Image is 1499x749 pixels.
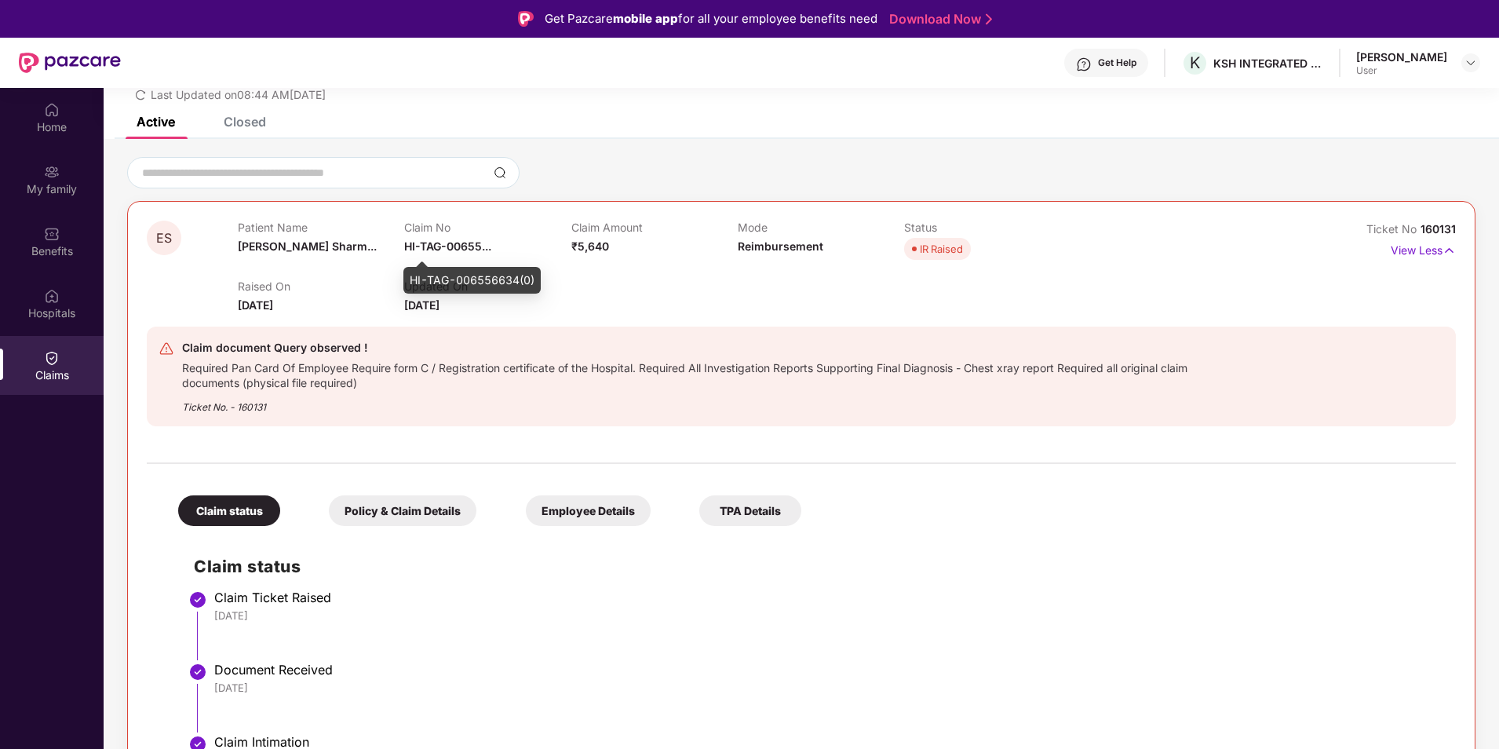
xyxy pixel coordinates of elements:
[1366,222,1421,236] span: Ticket No
[182,390,1230,415] div: Ticket No. - 160131
[238,298,273,312] span: [DATE]
[224,114,266,130] div: Closed
[1391,238,1456,259] p: View Less
[1190,53,1200,72] span: K
[151,88,326,101] span: Last Updated on 08:44 AM[DATE]
[1356,49,1447,64] div: [PERSON_NAME]
[44,226,60,242] img: svg+xml;base64,PHN2ZyBpZD0iQmVuZWZpdHMiIHhtbG5zPSJodHRwOi8vd3d3LnczLm9yZy8yMDAwL3N2ZyIgd2lkdGg9Ij...
[545,9,877,28] div: Get Pazcare for all your employee benefits need
[44,288,60,304] img: svg+xml;base64,PHN2ZyBpZD0iSG9zcGl0YWxzIiB4bWxucz0iaHR0cDovL3d3dy53My5vcmcvMjAwMC9zdmciIHdpZHRoPS...
[1213,56,1323,71] div: KSH INTEGRATED LOGISTICS PRIVATE LIMITED
[738,239,823,253] span: Reimbursement
[135,88,146,101] span: redo
[44,164,60,180] img: svg+xml;base64,PHN2ZyB3aWR0aD0iMjAiIGhlaWdodD0iMjAiIHZpZXdCb3g9IjAgMCAyMCAyMCIgZmlsbD0ibm9uZSIgeG...
[571,221,738,234] p: Claim Amount
[214,608,1440,623] div: [DATE]
[904,221,1070,234] p: Status
[571,239,609,253] span: ₹5,640
[404,298,439,312] span: [DATE]
[44,102,60,118] img: svg+xml;base64,PHN2ZyBpZD0iSG9tZSIgeG1sbnM9Imh0dHA6Ly93d3cudzMub3JnLzIwMDAvc3ZnIiB3aWR0aD0iMjAiIG...
[329,495,476,526] div: Policy & Claim Details
[238,221,404,234] p: Patient Name
[188,590,207,609] img: svg+xml;base64,PHN2ZyBpZD0iU3RlcC1Eb25lLTMyeDMyIiB4bWxucz0iaHR0cDovL3d3dy53My5vcmcvMjAwMC9zdmciIH...
[1464,57,1477,69] img: svg+xml;base64,PHN2ZyBpZD0iRHJvcGRvd24tMzJ4MzIiIHhtbG5zPSJodHRwOi8vd3d3LnczLm9yZy8yMDAwL3N2ZyIgd2...
[738,221,904,234] p: Mode
[1098,57,1136,69] div: Get Help
[156,232,172,245] span: ES
[214,681,1440,695] div: [DATE]
[182,338,1230,357] div: Claim document Query observed !
[44,350,60,366] img: svg+xml;base64,PHN2ZyBpZD0iQ2xhaW0iIHhtbG5zPSJodHRwOi8vd3d3LnczLm9yZy8yMDAwL3N2ZyIgd2lkdGg9IjIwIi...
[920,241,963,257] div: IR Raised
[19,53,121,73] img: New Pazcare Logo
[404,239,491,253] span: HI-TAG-00655...
[238,280,404,293] p: Raised On
[182,357,1230,390] div: Required Pan Card Of Employee Require form C / Registration certificate of the Hospital. Required...
[137,114,175,130] div: Active
[214,662,1440,678] div: Document Received
[613,11,678,26] strong: mobile app
[494,166,506,179] img: svg+xml;base64,PHN2ZyBpZD0iU2VhcmNoLTMyeDMyIiB4bWxucz0iaHR0cDovL3d3dy53My5vcmcvMjAwMC9zdmciIHdpZH...
[699,495,801,526] div: TPA Details
[1421,222,1456,236] span: 160131
[889,11,987,27] a: Download Now
[159,341,174,356] img: svg+xml;base64,PHN2ZyB4bWxucz0iaHR0cDovL3d3dy53My5vcmcvMjAwMC9zdmciIHdpZHRoPSIyNCIgaGVpZ2h0PSIyNC...
[1076,57,1092,72] img: svg+xml;base64,PHN2ZyBpZD0iSGVscC0zMngzMiIgeG1sbnM9Imh0dHA6Ly93d3cudzMub3JnLzIwMDAvc3ZnIiB3aWR0aD...
[194,554,1440,579] h2: Claim status
[404,221,571,234] p: Claim No
[526,495,651,526] div: Employee Details
[1356,64,1447,77] div: User
[188,663,207,681] img: svg+xml;base64,PHN2ZyBpZD0iU3RlcC1Eb25lLTMyeDMyIiB4bWxucz0iaHR0cDovL3d3dy53My5vcmcvMjAwMC9zdmciIH...
[178,495,280,526] div: Claim status
[238,239,377,253] span: [PERSON_NAME] Sharm...
[1442,242,1456,259] img: svg+xml;base64,PHN2ZyB4bWxucz0iaHR0cDovL3d3dy53My5vcmcvMjAwMC9zdmciIHdpZHRoPSIxNyIgaGVpZ2h0PSIxNy...
[403,267,541,294] div: HI-TAG-006556634(0)
[518,11,534,27] img: Logo
[986,11,992,27] img: Stroke
[214,590,1440,605] div: Claim Ticket Raised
